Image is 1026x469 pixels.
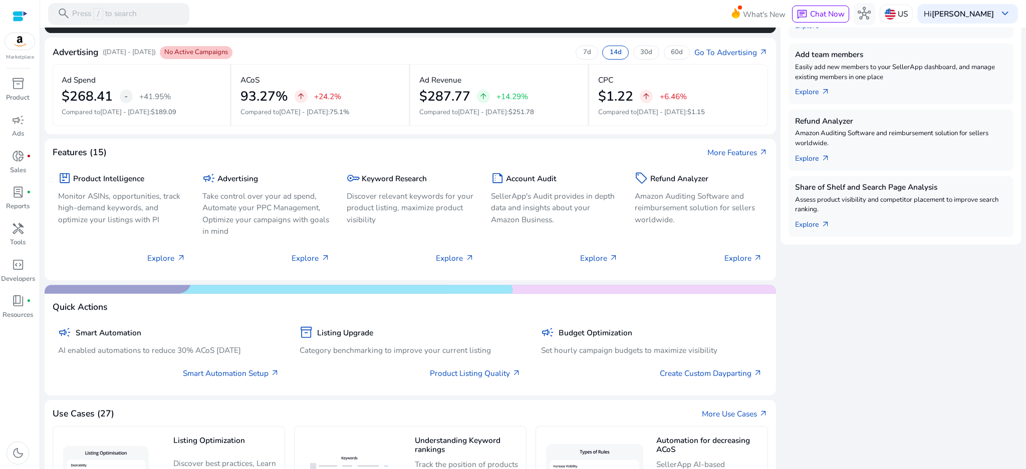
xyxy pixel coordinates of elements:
[795,183,1007,192] h5: Share of Shelf and Search Page Analysis
[12,77,25,90] span: inventory_2
[58,344,280,356] p: AI enabled automations to reduce 30% ACoS [DATE]
[656,436,762,454] h5: Automation for decreasing ACoS
[362,174,427,183] h5: Keyword Research
[347,190,474,225] p: Discover relevant keywords for your product listing, maximize product visibility
[53,408,114,419] h4: Use Cases (27)
[5,33,35,50] img: amazon.svg
[73,174,144,183] h5: Product Intelligence
[635,190,762,225] p: Amazon Auditing Software and reimbursement solution for sellers worldwide.
[217,174,258,183] h5: Advertising
[12,114,25,127] span: campaign
[642,92,651,101] span: arrow_upward
[240,108,400,118] p: Compared to :
[62,89,113,105] h2: $268.41
[53,47,98,58] h4: Advertising
[506,174,557,183] h5: Account Audit
[314,93,341,100] p: +24.2%
[12,129,24,139] p: Ads
[707,147,768,158] a: More Featuresarrow_outward
[795,215,839,230] a: Explorearrow_outward
[58,172,71,185] span: package
[27,154,31,159] span: fiber_manual_record
[419,108,579,118] p: Compared to :
[635,172,648,185] span: sell
[724,252,762,264] p: Explore
[795,82,839,98] a: Explorearrow_outward
[300,326,313,339] span: inventory_2
[854,3,876,25] button: hub
[173,436,279,453] h5: Listing Optimization
[240,74,260,86] p: ACoS
[62,108,221,118] p: Compared to :
[183,367,280,379] a: Smart Automation Setup
[124,90,128,103] span: -
[147,252,185,264] p: Explore
[583,48,591,57] p: 7d
[580,252,618,264] p: Explore
[792,6,849,23] button: chatChat Now
[12,446,25,459] span: dark_mode
[541,326,554,339] span: campaign
[491,172,504,185] span: summarize
[858,7,871,20] span: hub
[753,254,762,263] span: arrow_outward
[795,117,1007,126] h5: Refund Analyzer
[898,5,908,23] p: US
[810,9,845,19] span: Chat Now
[924,10,994,18] p: Hi
[6,202,30,212] p: Reports
[508,108,534,117] span: $251.78
[3,310,33,320] p: Resources
[202,190,330,236] p: Take control over your ad spend, Automate your PPC Management, Optimize your campaigns with goals...
[998,7,1011,20] span: keyboard_arrow_down
[795,195,1007,215] p: Assess product visibility and competitor placement to improve search ranking.
[640,48,652,57] p: 30d
[821,88,830,97] span: arrow_outward
[279,108,328,117] span: [DATE] - [DATE]
[821,220,830,229] span: arrow_outward
[637,108,686,117] span: [DATE] - [DATE]
[541,344,762,356] p: Set hourly campaign budgets to maximize visibility
[759,409,768,418] span: arrow_outward
[610,48,622,57] p: 14d
[27,190,31,195] span: fiber_manual_record
[598,89,633,105] h2: $1.22
[12,222,25,235] span: handyman
[93,8,103,20] span: /
[491,190,619,225] p: SellerApp's Audit provides in depth data and insights about your Amazon Business.
[58,326,71,339] span: campaign
[821,154,830,163] span: arrow_outward
[12,258,25,271] span: code_blocks
[795,50,1007,59] h5: Add team members
[27,299,31,303] span: fiber_manual_record
[598,74,613,86] p: CPC
[10,166,26,176] p: Sales
[6,54,34,61] p: Marketplace
[292,252,330,264] p: Explore
[559,328,632,337] h5: Budget Optimization
[240,89,288,105] h2: 93.27%
[297,92,306,101] span: arrow_upward
[743,6,786,23] span: What's New
[797,9,808,20] span: chat
[1,274,35,284] p: Developers
[330,108,349,117] span: 75.1%
[932,9,994,19] b: [PERSON_NAME]
[12,150,25,163] span: donut_small
[512,369,521,378] span: arrow_outward
[317,328,373,337] h5: Listing Upgrade
[885,9,896,20] img: us.svg
[300,344,521,356] p: Category benchmarking to improve your current listing
[53,302,108,312] h4: Quick Actions
[10,238,26,248] p: Tools
[12,186,25,199] span: lab_profile
[660,367,762,379] a: Create Custom Dayparting
[72,8,137,20] p: Press to search
[57,7,70,20] span: search
[694,47,768,58] a: Go To Advertisingarrow_outward
[151,108,176,117] span: $189.09
[415,436,521,454] h5: Understanding Keyword rankings
[103,48,156,58] p: ([DATE] - [DATE])
[759,148,768,157] span: arrow_outward
[436,252,474,264] p: Explore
